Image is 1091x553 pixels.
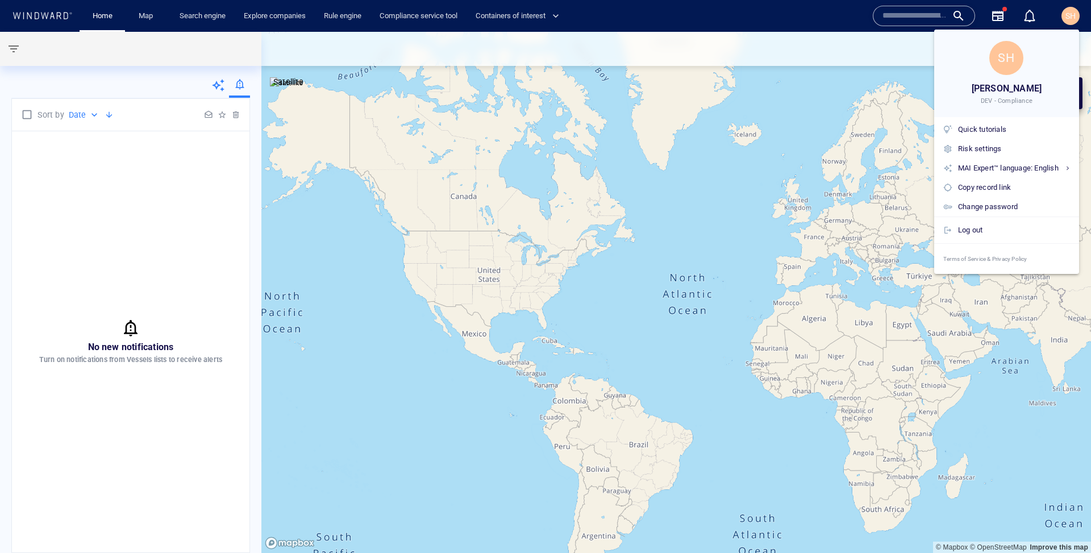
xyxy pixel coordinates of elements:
a: Terms of Service & Privacy Policy [934,244,1079,274]
div: Copy record link [958,181,1070,194]
span: SH [998,51,1015,65]
iframe: Chat [1043,502,1082,544]
div: Risk settings [958,143,1070,155]
div: Quick tutorials [958,123,1070,136]
span: [PERSON_NAME] [972,81,1042,97]
span: DEV - Compliance [981,97,1032,106]
div: MAI Expert™ language: English [958,162,1070,174]
div: Log out [958,224,1070,236]
div: Change password [958,201,1070,213]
